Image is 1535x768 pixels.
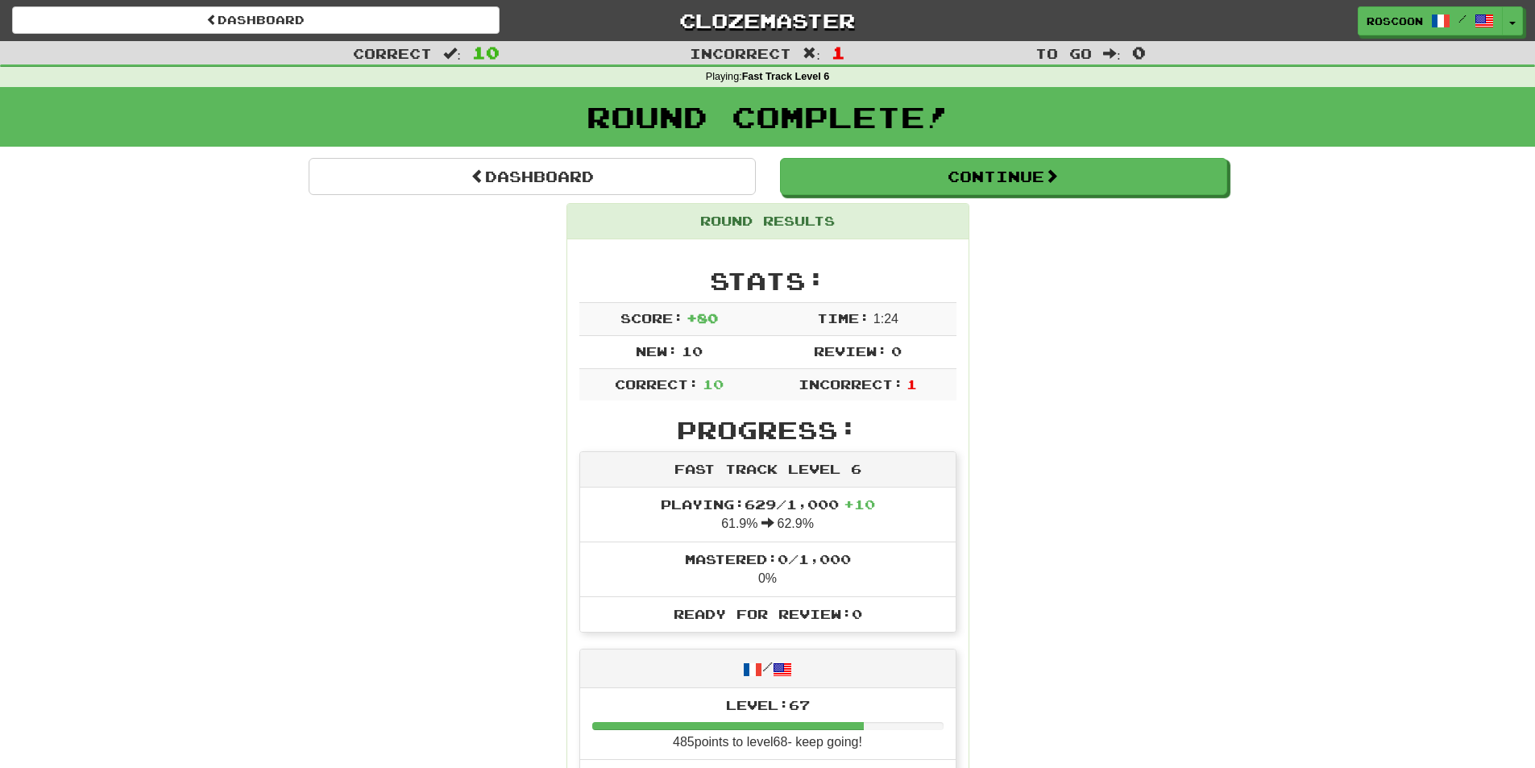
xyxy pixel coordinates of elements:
button: Continue [780,158,1227,195]
span: 1 [906,376,917,392]
li: 485 points to level 68 - keep going! [580,688,956,761]
span: : [1103,47,1121,60]
span: : [443,47,461,60]
span: 0 [891,343,902,359]
span: 0 [1132,43,1146,62]
a: Clozemaster [524,6,1011,35]
h2: Progress: [579,417,956,443]
span: 10 [472,43,500,62]
span: Roscoon [1367,14,1423,28]
span: : [803,47,820,60]
div: Fast Track Level 6 [580,452,956,488]
span: Review: [814,343,887,359]
span: Correct: [615,376,699,392]
span: Ready for Review: 0 [674,606,862,621]
a: Dashboard [309,158,756,195]
a: Roscoon / [1358,6,1503,35]
span: Incorrect [690,45,791,61]
h1: Round Complete! [6,101,1529,133]
div: Round Results [567,204,969,239]
li: 61.9% 62.9% [580,488,956,542]
span: Playing: 629 / 1,000 [661,496,875,512]
span: To go [1035,45,1092,61]
span: 1 : 24 [873,312,898,326]
li: 0% [580,542,956,597]
span: New: [636,343,678,359]
h2: Stats: [579,268,956,294]
span: Time: [817,310,869,326]
div: / [580,650,956,687]
strong: Fast Track Level 6 [742,71,830,82]
span: 1 [832,43,845,62]
span: Correct [353,45,432,61]
span: 10 [703,376,724,392]
span: Mastered: 0 / 1,000 [685,551,851,567]
span: Incorrect: [799,376,903,392]
span: Score: [620,310,683,326]
a: Dashboard [12,6,500,34]
span: + 10 [844,496,875,512]
span: 10 [682,343,703,359]
span: / [1458,13,1467,24]
span: + 80 [687,310,718,326]
span: Level: 67 [726,697,810,712]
